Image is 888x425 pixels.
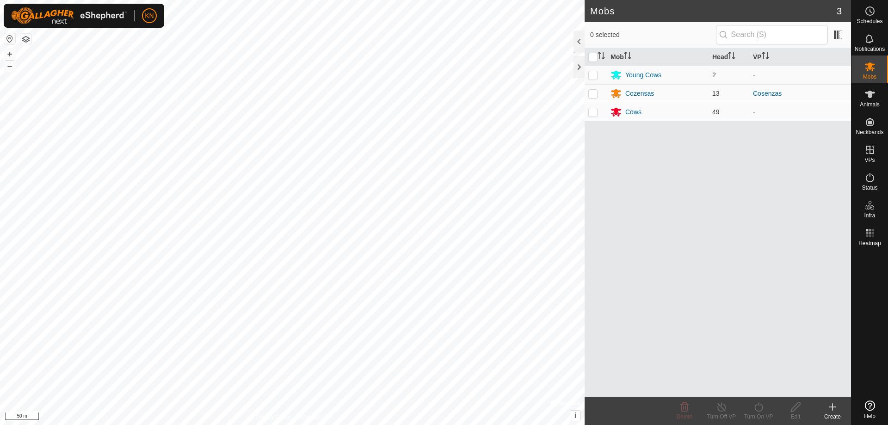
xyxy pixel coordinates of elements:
span: Notifications [855,46,885,52]
span: Neckbands [856,129,883,135]
h2: Mobs [590,6,837,17]
a: Privacy Policy [256,413,290,421]
th: Head [709,48,749,66]
p-sorticon: Activate to sort [598,53,605,61]
a: Contact Us [302,413,329,421]
span: Heatmap [858,240,881,246]
span: Delete [677,413,693,420]
span: 49 [712,108,720,116]
th: Mob [607,48,709,66]
input: Search (S) [716,25,828,44]
div: Turn Off VP [703,413,740,421]
span: 3 [837,4,842,18]
div: Cows [625,107,641,117]
div: Edit [777,413,814,421]
span: 13 [712,90,720,97]
span: 0 selected [590,30,716,40]
div: Create [814,413,851,421]
span: Animals [860,102,880,107]
span: VPs [864,157,875,163]
button: i [570,411,580,421]
button: + [4,49,15,60]
p-sorticon: Activate to sort [762,53,769,61]
span: Infra [864,213,875,218]
span: i [574,412,576,419]
span: 2 [712,71,716,79]
button: Reset Map [4,33,15,44]
div: Turn On VP [740,413,777,421]
a: Help [851,397,888,423]
th: VP [749,48,851,66]
p-sorticon: Activate to sort [728,53,735,61]
button: – [4,61,15,72]
span: Schedules [857,18,882,24]
a: Cosenzas [753,90,782,97]
button: Map Layers [20,34,31,45]
p-sorticon: Activate to sort [624,53,631,61]
td: - [749,66,851,84]
span: Mobs [863,74,876,80]
span: KN [145,11,154,21]
div: Cozensas [625,89,654,99]
span: Status [862,185,877,191]
td: - [749,103,851,121]
img: Gallagher Logo [11,7,127,24]
div: Young Cows [625,70,661,80]
span: Help [864,413,876,419]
